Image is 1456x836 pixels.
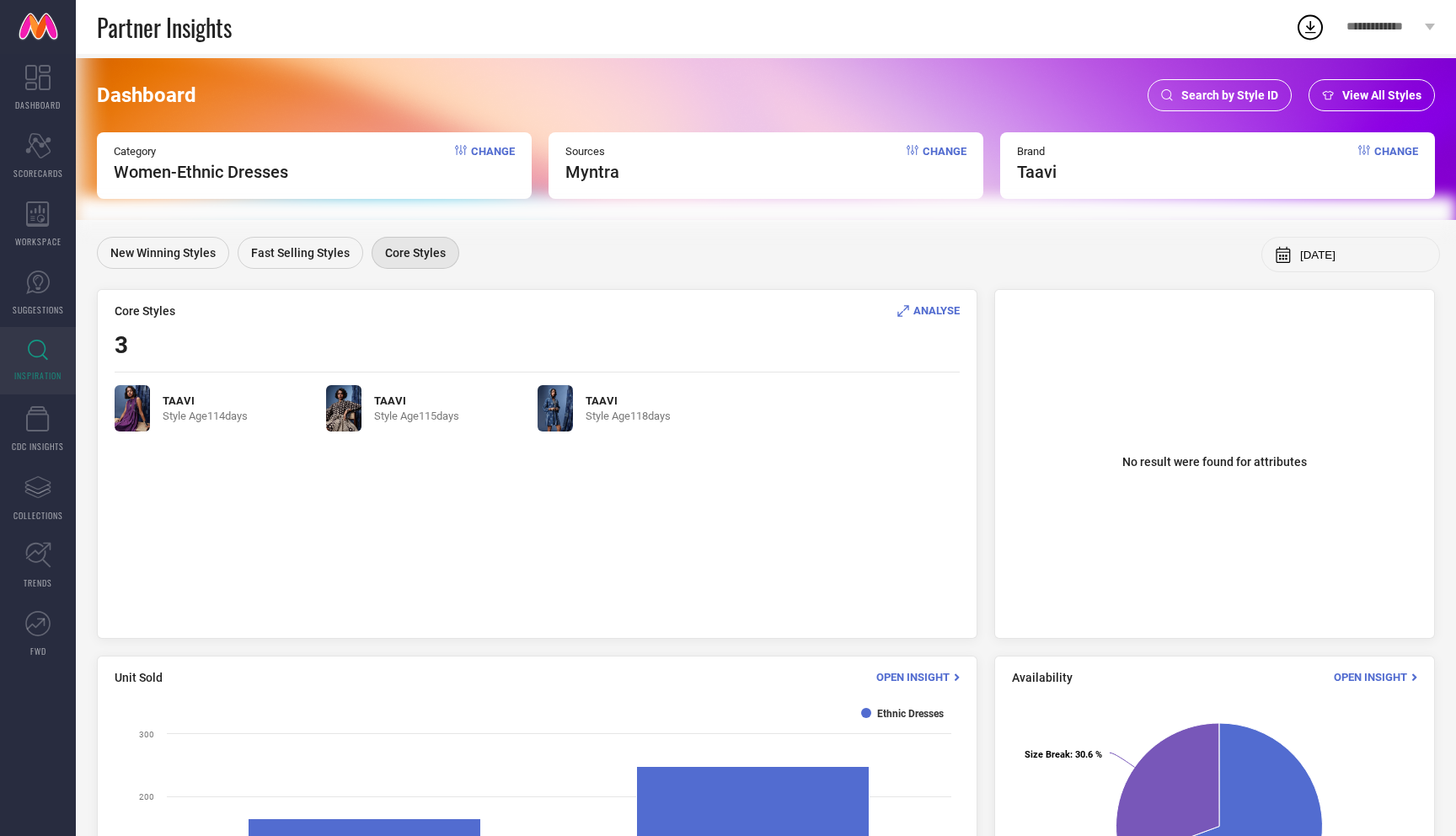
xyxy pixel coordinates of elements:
[1122,455,1307,469] span: No result were found for attributes
[1025,749,1070,760] tspan: Size Break
[12,440,64,453] span: CDC INSIGHTS
[565,162,619,182] span: myntra
[876,671,950,683] span: Open Insight
[163,394,248,407] span: TAAVI
[30,645,46,657] span: FWD
[115,671,163,684] span: Unit Sold
[586,394,671,407] span: TAAVI
[13,167,63,180] span: SCORECARDS
[15,99,61,111] span: DASHBOARD
[1012,671,1073,684] span: Availability
[1334,671,1407,683] span: Open Insight
[913,304,960,317] span: ANALYSE
[326,385,361,431] img: e70c855e-a82f-4cc8-ba30-8867fdbea4181744193498094-Taavi-Women-Ethnic-Dresses-6771744193497576-1.jpg
[115,331,128,359] span: 3
[97,83,196,107] span: Dashboard
[1017,145,1057,158] span: Brand
[115,304,175,318] span: Core Styles
[251,246,350,260] span: Fast Selling Styles
[565,145,619,158] span: Sources
[1295,12,1325,42] div: Open download list
[1300,249,1427,261] input: Select month
[471,145,515,182] span: Change
[385,246,446,260] span: Core Styles
[13,509,63,522] span: COLLECTIONS
[110,246,216,260] span: New Winning Styles
[24,576,52,589] span: TRENDS
[114,162,288,182] span: Women-Ethnic Dresses
[374,394,459,407] span: TAAVI
[586,410,671,422] span: Style Age 118 days
[1025,749,1102,760] text: : 30.6 %
[163,410,248,422] span: Style Age 114 days
[97,10,232,45] span: Partner Insights
[139,792,154,801] text: 200
[115,385,150,431] img: ad7e8734-c4f5-4395-9f79-d000f48b86b31747808316074-Taavi-Women-Ethnic-Dresses-6141747808315407-1.jpg
[15,235,62,248] span: WORKSPACE
[13,303,64,316] span: SUGGESTIONS
[897,303,960,319] div: Analyse
[374,410,459,422] span: Style Age 115 days
[114,145,288,158] span: Category
[1334,669,1417,685] div: Open Insight
[923,145,966,182] span: Change
[877,708,944,720] text: Ethnic Dresses
[538,385,573,431] img: d3e01973-6dd5-4193-9a65-493c782ab2c51743757910096-Taavi-Women-Ethnic-Dresses-6071743757909536-3.jpg
[14,369,62,382] span: INSPIRATION
[1342,88,1421,102] span: View All Styles
[1181,88,1278,102] span: Search by Style ID
[1374,145,1418,182] span: Change
[139,730,154,739] text: 300
[876,669,960,685] div: Open Insight
[1017,162,1057,182] span: taavi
